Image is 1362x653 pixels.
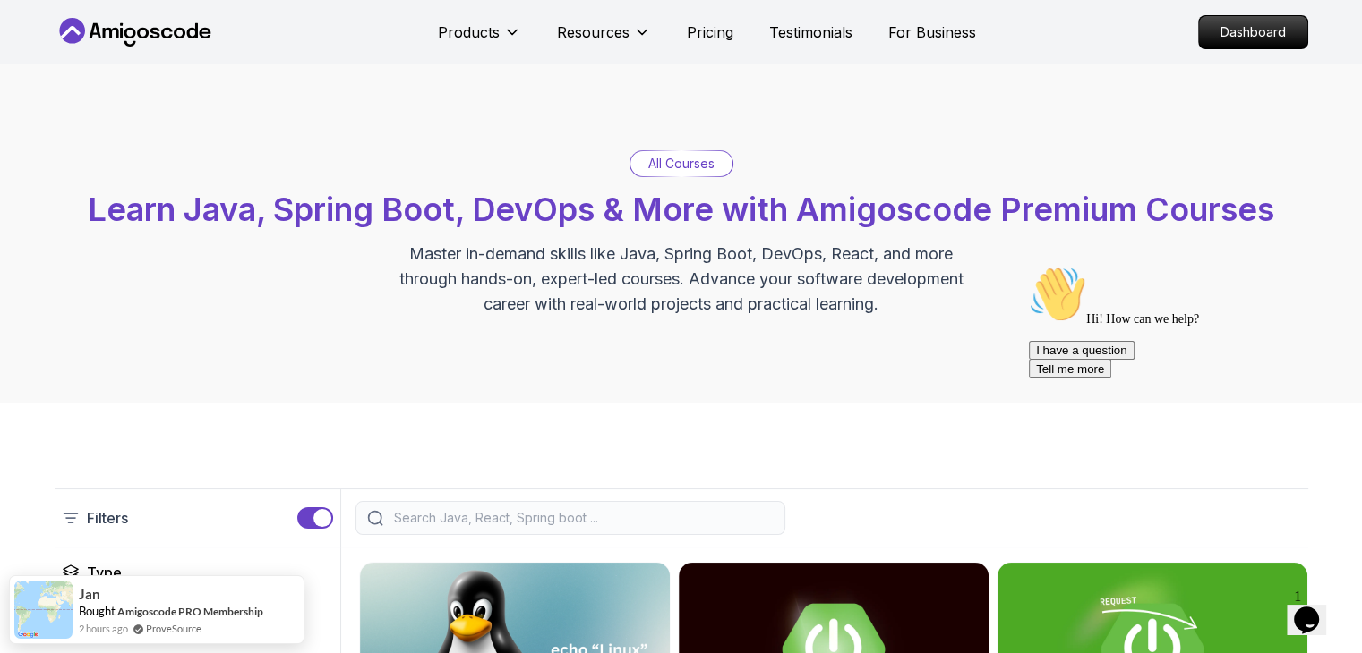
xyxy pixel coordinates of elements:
iframe: chat widget [1022,259,1344,572]
iframe: chat widget [1287,581,1344,635]
button: Tell me more [7,101,90,120]
span: Hi! How can we help? [7,54,177,67]
p: Products [438,21,500,43]
img: :wave: [7,7,64,64]
img: provesource social proof notification image [14,581,73,639]
h2: Type [87,562,122,583]
a: Dashboard [1198,15,1308,49]
span: Jan [79,587,100,602]
button: Products [438,21,521,57]
div: 👋Hi! How can we help?I have a questionTell me more [7,7,330,120]
p: Master in-demand skills like Java, Spring Boot, DevOps, React, and more through hands-on, expert-... [381,242,982,317]
p: Resources [557,21,630,43]
button: I have a question [7,82,113,101]
p: All Courses [648,155,715,173]
input: Search Java, React, Spring boot ... [390,509,774,527]
a: Pricing [687,21,733,43]
a: Testimonials [769,21,852,43]
a: For Business [888,21,976,43]
span: Bought [79,604,116,618]
p: Dashboard [1199,16,1307,48]
a: Amigoscode PRO Membership [117,605,263,618]
span: 2 hours ago [79,621,128,636]
a: ProveSource [146,621,201,636]
span: Learn Java, Spring Boot, DevOps & More with Amigoscode Premium Courses [88,190,1274,229]
p: Filters [87,507,128,529]
button: Resources [557,21,651,57]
